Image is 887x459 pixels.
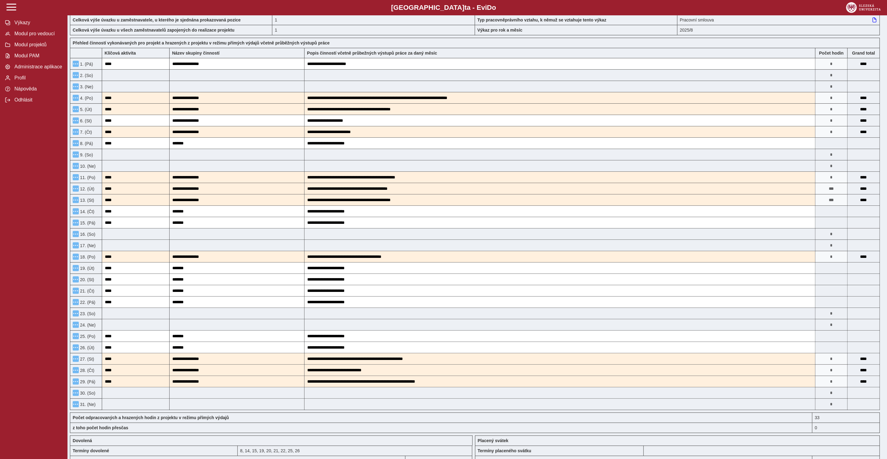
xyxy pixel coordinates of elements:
b: Celková výše úvazku u všech zaměstnavatelů zapojených do realizace projektu [73,28,235,33]
span: 30. (So) [79,391,95,396]
b: Klíčová aktivita [105,51,136,55]
span: 14. (Čt) [79,209,94,214]
span: Profil [13,75,62,81]
b: Počet hodin [815,51,847,55]
img: logo_web_su.png [846,2,881,13]
b: Suma za den přes všechny výkazy [847,51,879,55]
button: Menu [73,140,79,146]
button: Menu [73,378,79,384]
span: Modul PAM [13,53,62,59]
span: t [464,4,466,11]
span: 16. (So) [79,232,95,237]
span: 17. (Ne) [79,243,96,248]
span: 29. (Pá) [79,379,95,384]
span: 7. (Čt) [79,130,92,135]
span: o [492,4,496,11]
button: Menu [73,254,79,260]
div: Fond pracovní doby (58,8 h) a součet hodin (58,2 h) se neshodují! [812,412,880,423]
span: 5. (Út) [79,107,92,112]
button: Menu [73,208,79,214]
span: Modul projektů [13,42,62,48]
span: 11. (Po) [79,175,95,180]
button: Menu [73,163,79,169]
span: 28. (Čt) [79,368,94,373]
div: Pracovní smlouva [677,15,880,25]
button: Menu [73,401,79,407]
span: 12. (Út) [79,186,94,191]
button: Menu [73,72,79,78]
span: Odhlásit [13,97,62,103]
button: Menu [73,288,79,294]
button: Menu [73,299,79,305]
span: 18. (Po) [79,254,95,259]
button: Menu [73,186,79,192]
b: Termíny dovolené [73,448,109,453]
span: 22. (Pá) [79,300,95,305]
span: 25. (Po) [79,334,95,339]
span: Modul pro vedoucí [13,31,62,36]
b: Název skupiny činností [172,51,220,55]
button: Menu [73,61,79,67]
button: Menu [73,242,79,248]
button: Menu [73,276,79,282]
button: Menu [73,129,79,135]
button: Menu [73,83,79,90]
b: Přehled činností vykonávaných pro projekt a hrazených z projektu v režimu přímých výdajů včetně p... [73,40,330,45]
b: Výkaz pro rok a měsíc [477,28,522,33]
span: 19. (Út) [79,266,94,271]
span: 24. (Ne) [79,323,96,327]
span: 2. (So) [79,73,93,78]
span: 21. (Čt) [79,289,94,293]
span: Administrace aplikace [13,64,62,70]
button: Menu [73,95,79,101]
b: Placený svátek [478,438,508,443]
button: Menu [73,367,79,373]
button: Menu [73,174,79,180]
b: Termíny placeného svátku [478,448,531,453]
span: 15. (Pá) [79,220,95,225]
button: Menu [73,310,79,316]
div: 2025/8 [677,25,880,35]
b: z toho počet hodin přesčas [73,425,128,430]
span: 4. (Po) [79,96,93,101]
button: Menu [73,106,79,112]
span: 27. (St) [79,357,94,361]
button: Menu [73,197,79,203]
span: 26. (Út) [79,345,94,350]
button: Menu [73,220,79,226]
span: 23. (So) [79,311,95,316]
span: 3. (Ne) [79,84,93,89]
span: 31. (Ne) [79,402,96,407]
div: 1 [272,25,475,35]
button: Menu [73,117,79,124]
span: 9. (So) [79,152,93,157]
b: Celková výše úvazku u zaměstnavatele, u kterého je sjednána prokazovaná pozice [73,17,241,22]
div: 1 [272,15,475,25]
span: 20. (St) [79,277,94,282]
span: 6. (St) [79,118,92,123]
span: 13. (St) [79,198,94,203]
button: Menu [73,322,79,328]
b: [GEOGRAPHIC_DATA] a - Evi [18,4,869,12]
span: Výkazy [13,20,62,25]
button: Menu [73,344,79,350]
button: Menu [73,356,79,362]
div: 0 [812,423,880,433]
span: Nápověda [13,86,62,92]
span: D [487,4,492,11]
button: Menu [73,231,79,237]
button: Menu [73,390,79,396]
button: Menu [73,265,79,271]
span: 8. (Pá) [79,141,93,146]
div: 8, 14, 15, 19, 20, 21, 22, 25, 26 [238,446,472,456]
span: 1. (Pá) [79,62,93,67]
b: Dovolená [73,438,92,443]
b: Počet odpracovaných a hrazených hodin z projektu v režimu přímých výdajů [73,415,229,420]
button: Menu [73,151,79,158]
b: Typ pracovněprávního vztahu, k němuž se vztahuje tento výkaz [477,17,606,22]
button: Menu [73,333,79,339]
span: 10. (Ne) [79,164,96,169]
b: Popis činností včetně průbežných výstupů práce za daný měsíc [307,51,437,55]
